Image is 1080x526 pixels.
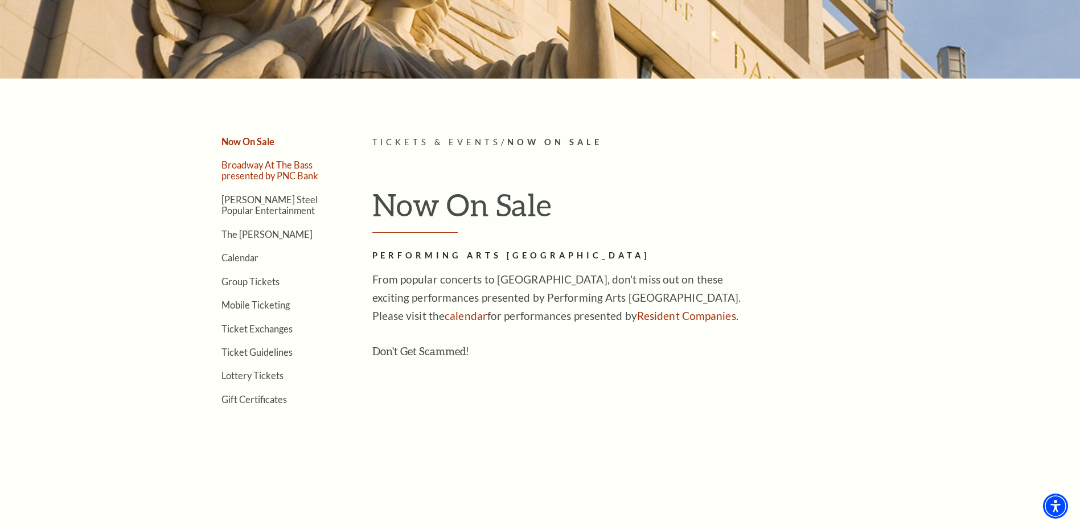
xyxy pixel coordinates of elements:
a: Ticket Exchanges [221,323,293,334]
span: Tickets & Events [372,137,502,147]
p: From popular concerts to [GEOGRAPHIC_DATA], don't miss out on these exciting performances present... [372,270,742,325]
a: The [PERSON_NAME] [221,229,313,240]
a: Calendar [221,252,258,263]
a: [PERSON_NAME] Steel Popular Entertainment [221,194,318,216]
a: Broadway At The Bass presented by PNC Bank [221,159,318,181]
span: Now On Sale [507,137,602,147]
h1: Now On Sale [372,186,893,233]
h3: Don't Get Scammed! [372,342,742,360]
div: Accessibility Menu [1043,494,1068,519]
a: Mobile Ticketing [221,299,290,310]
a: Group Tickets [221,276,280,287]
h2: Performing Arts [GEOGRAPHIC_DATA] [372,249,742,263]
a: Gift Certificates [221,394,287,405]
a: calendar [445,309,487,322]
p: / [372,135,893,150]
a: Resident Companies [637,309,736,322]
a: Now On Sale [221,136,274,147]
a: Ticket Guidelines [221,347,293,357]
a: Lottery Tickets [221,370,284,381]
